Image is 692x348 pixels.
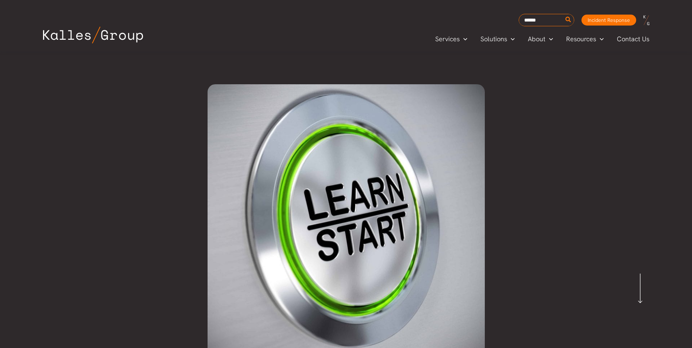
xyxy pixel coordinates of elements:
a: AboutMenu Toggle [521,34,560,45]
a: ResourcesMenu Toggle [560,34,610,45]
nav: Primary Site Navigation [429,33,656,45]
span: Contact Us [617,34,649,45]
span: About [528,34,545,45]
span: Solutions [480,34,507,45]
button: Search [564,14,573,26]
span: Services [435,34,460,45]
a: Incident Response [581,15,636,26]
a: ServicesMenu Toggle [429,34,474,45]
span: Resources [566,34,596,45]
a: Contact Us [610,34,657,45]
span: Menu Toggle [596,34,604,45]
a: SolutionsMenu Toggle [474,34,521,45]
span: Menu Toggle [545,34,553,45]
img: Kalles Group [43,27,143,43]
span: Menu Toggle [507,34,515,45]
span: Menu Toggle [460,34,467,45]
